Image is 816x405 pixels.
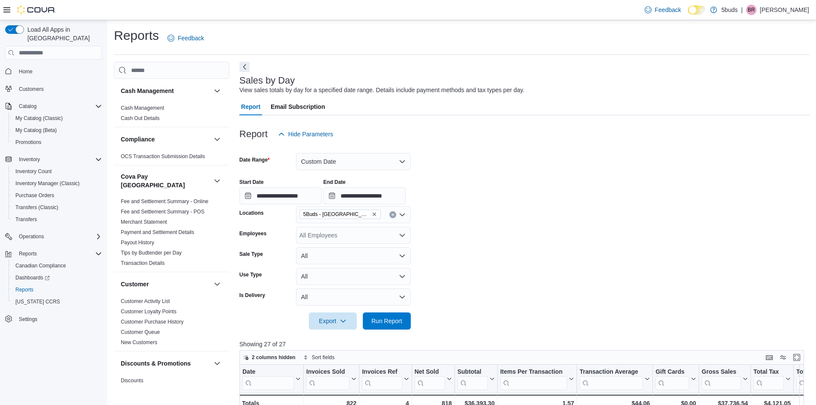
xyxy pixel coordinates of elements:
span: Inventory [19,156,40,163]
span: My Catalog (Classic) [12,113,102,123]
p: Showing 27 of 27 [239,340,810,348]
span: Tips by Budtender per Day [121,249,182,256]
a: Fee and Settlement Summary - Online [121,198,209,204]
span: Dashboards [15,274,50,281]
a: Customer Activity List [121,298,170,304]
button: Hide Parameters [275,126,337,143]
span: Promotions [15,139,42,146]
a: Transaction Details [121,260,164,266]
a: Cash Management [121,105,164,111]
span: Transfers (Classic) [12,202,102,213]
div: Invoices Sold [306,368,350,390]
span: Purchase Orders [12,190,102,201]
nav: Complex example [5,61,102,348]
span: Export [314,312,352,330]
div: Briannen Rubin [746,5,756,15]
h3: Discounts & Promotions [121,359,191,368]
button: Remove 5Buds - Weyburn from selection in this group [372,212,377,217]
span: Catalog [15,101,102,111]
span: Discounts [121,377,143,384]
button: Items Per Transaction [500,368,574,390]
span: Settings [15,314,102,324]
div: Gross Sales [702,368,741,376]
button: Enter fullscreen [792,352,802,363]
button: Subtotal [457,368,494,390]
h3: Report [239,129,268,139]
button: Discounts & Promotions [121,359,210,368]
span: Washington CCRS [12,297,102,307]
button: Next [239,62,250,72]
div: View sales totals by day for a specified date range. Details include payment methods and tax type... [239,86,525,95]
button: Cova Pay [GEOGRAPHIC_DATA] [212,176,222,186]
button: Customer [212,279,222,289]
label: Sale Type [239,251,263,258]
button: Net Sold [414,368,451,390]
a: Customers [15,84,47,94]
div: Invoices Ref [362,368,402,376]
a: Customer Purchase History [121,319,184,325]
button: Clear input [389,211,396,218]
a: Reports [12,285,37,295]
button: Cova Pay [GEOGRAPHIC_DATA] [121,172,210,189]
p: 5buds [721,5,738,15]
button: Invoices Sold [306,368,356,390]
button: Date [242,368,301,390]
button: Inventory Manager (Classic) [9,177,105,189]
button: Compliance [212,134,222,144]
a: Cash Out Details [121,115,160,121]
button: Operations [2,231,105,243]
a: New Customers [121,339,157,345]
span: Reports [19,250,37,257]
span: Feedback [655,6,681,14]
button: Reports [9,284,105,296]
div: Date [242,368,294,376]
a: Dashboards [12,273,53,283]
span: Payout History [121,239,154,246]
button: Export [309,312,357,330]
a: Customer Queue [121,329,160,335]
input: Dark Mode [688,6,706,15]
a: Canadian Compliance [12,261,69,271]
img: Cova [17,6,56,14]
div: Items Per Transaction [500,368,567,376]
span: Catalog [19,103,36,110]
p: [PERSON_NAME] [760,5,809,15]
h3: Compliance [121,135,155,144]
div: Subtotal [457,368,487,376]
h1: Reports [114,27,159,44]
a: Discounts [121,378,143,384]
span: Run Report [371,317,402,325]
span: Reports [12,285,102,295]
div: Subtotal [457,368,487,390]
button: Gross Sales [702,368,748,390]
span: Hide Parameters [288,130,333,138]
span: 5Buds - Weyburn [299,210,381,219]
span: Inventory [15,154,102,165]
div: Net Sold [414,368,445,376]
span: Cash Management [121,105,164,111]
span: Customer Loyalty Points [121,308,176,315]
button: Reports [15,249,40,259]
button: Customers [2,83,105,95]
div: Cash Management [114,103,229,127]
span: Canadian Compliance [12,261,102,271]
a: Feedback [641,1,684,18]
a: Transfers (Classic) [12,202,62,213]
a: Payment and Settlement Details [121,229,194,235]
span: Transaction Details [121,260,164,267]
span: Transfers [12,214,102,225]
button: Operations [15,231,48,242]
button: Catalog [2,100,105,112]
button: Catalog [15,101,40,111]
button: Display options [778,352,788,363]
span: Reports [15,286,33,293]
span: Home [19,68,33,75]
button: Total Tax [753,368,791,390]
button: Transfers (Classic) [9,201,105,213]
button: All [296,247,411,264]
button: Cash Management [121,87,210,95]
button: Promotions [9,136,105,148]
